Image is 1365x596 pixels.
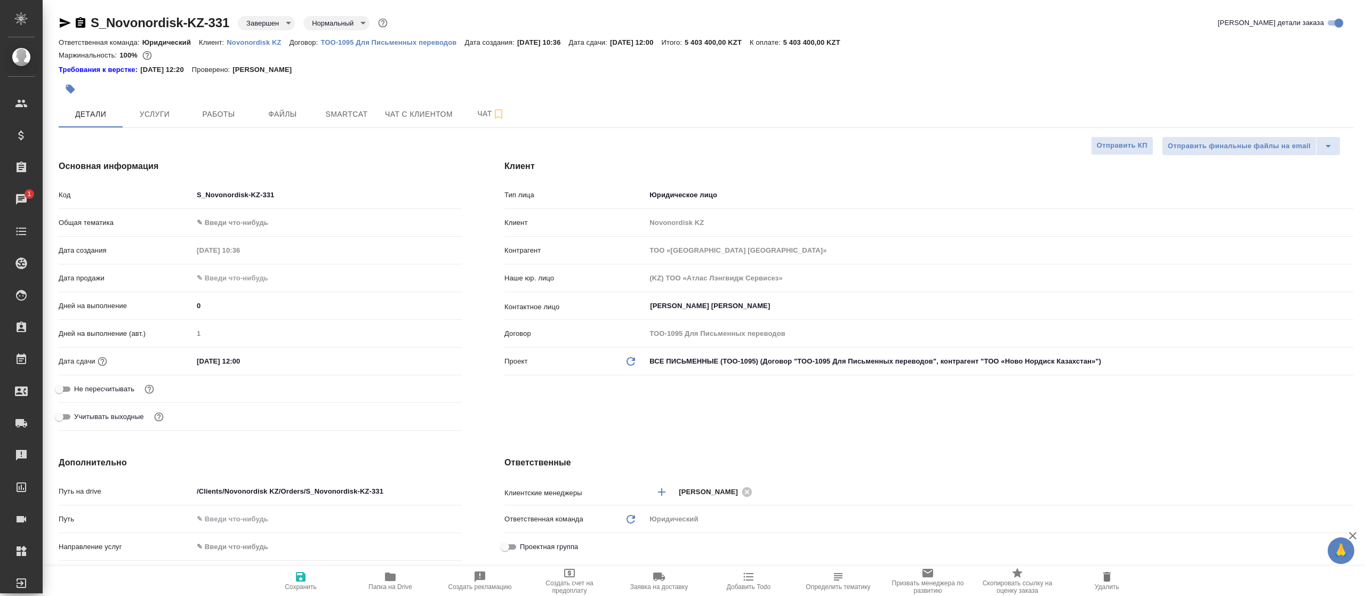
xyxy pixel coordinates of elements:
button: Нормальный [309,19,357,28]
button: Open [1347,305,1350,307]
button: Включи, если не хочешь, чтобы указанная дата сдачи изменилась после переставления заказа в 'Подтв... [142,382,156,396]
p: [DATE] 10:36 [517,38,569,46]
button: Скопировать ссылку на оценку заказа [973,566,1062,596]
span: Услуги [129,108,180,121]
span: Отправить КП [1097,140,1147,152]
button: Заявка на доставку [614,566,704,596]
button: Скопировать ссылку [74,17,87,29]
span: Определить тематику [806,583,870,591]
p: Клиент [504,218,646,228]
button: Добавить тэг [59,77,82,101]
p: Договор [504,328,646,339]
div: Нажми, чтобы открыть папку с инструкцией [59,65,140,75]
p: Дата создания [59,245,193,256]
input: Пустое поле [646,215,1353,230]
p: Наше юр. лицо [504,273,646,284]
p: 5 403 400,00 KZT [685,38,750,46]
span: Не пересчитывать [74,384,134,394]
svg: Подписаться [492,108,505,120]
p: Путь [59,514,193,525]
span: Удалить [1095,583,1119,591]
button: Папка на Drive [346,566,435,596]
input: ✎ Введи что-нибудь [193,511,462,527]
span: [PERSON_NAME] детали заказа [1218,18,1324,28]
div: ✎ Введи что-нибудь [197,218,449,228]
span: Чат [465,107,517,120]
a: Требования к верстке: [59,65,140,75]
span: Заявка на доставку [630,583,688,591]
input: ✎ Введи что-нибудь [193,484,462,499]
span: Smartcat [321,108,372,121]
a: S_Novonordisk-KZ-331 [91,15,229,30]
input: ✎ Введи что-нибудь [193,353,286,369]
p: Договор: [290,38,321,46]
p: Ответственная команда: [59,38,142,46]
input: ✎ Введи что-нибудь [193,298,462,313]
p: К оплате: [750,38,783,46]
h4: Ответственные [504,456,1353,469]
h4: Дополнительно [59,456,462,469]
div: ВСЕ ПИСЬМЕННЫЕ (ТОО-1095) (Договор "ТОО-1095 Для Письменных переводов", контрагент "ТОО «Ново Нор... [646,352,1353,371]
div: Юридический [646,510,1353,528]
div: split button [1162,136,1340,156]
button: Удалить [1062,566,1152,596]
p: Итого: [662,38,685,46]
div: [PERSON_NAME] [679,485,756,498]
span: Отправить финальные файлы на email [1168,140,1311,152]
button: Создать счет на предоплату [525,566,614,596]
p: [DATE] 12:00 [610,38,662,46]
button: Призвать менеджера по развитию [883,566,973,596]
p: 100% [119,51,140,59]
button: Отправить КП [1091,136,1153,155]
p: Контактное лицо [504,302,646,312]
p: [PERSON_NAME] [232,65,300,75]
button: Скопировать ссылку для ЯМессенджера [59,17,71,29]
div: ✎ Введи что-нибудь [193,538,462,556]
p: Маржинальность: [59,51,119,59]
span: Создать счет на предоплату [531,579,608,594]
div: Завершен [303,16,370,30]
input: Пустое поле [646,270,1353,286]
p: Общая тематика [59,218,193,228]
button: 🙏 [1328,537,1354,564]
p: Контрагент [504,245,646,256]
button: Определить тематику [793,566,883,596]
input: Пустое поле [646,326,1353,341]
p: 5 403 400,00 KZT [783,38,848,46]
div: Юридическое лицо [646,186,1353,204]
p: Дней на выполнение [59,301,193,311]
button: 0.00 KZT; [140,49,154,62]
button: Выбери, если сб и вс нужно считать рабочими днями для выполнения заказа. [152,410,166,424]
button: Сохранить [256,566,346,596]
p: Клиент: [199,38,227,46]
span: Учитывать выходные [74,412,144,422]
div: ✎ Введи что-нибудь [193,214,462,232]
p: Дата сдачи [59,356,95,367]
p: Novonordisk KZ [227,38,289,46]
input: ✎ Введи что-нибудь [193,187,462,203]
p: Дата продажи [59,273,193,284]
span: Добавить Todo [727,583,770,591]
p: [DATE] 12:20 [140,65,192,75]
p: ТОО-1095 Для Письменных переводов [320,38,464,46]
p: Юридический [142,38,199,46]
span: Проектная группа [520,542,578,552]
span: Скопировать ссылку на оценку заказа [979,579,1056,594]
p: Дата создания: [464,38,517,46]
span: Работы [193,108,244,121]
p: Путь на drive [59,486,193,497]
span: Создать рекламацию [448,583,512,591]
p: Проект [504,356,528,367]
span: Призвать менеджера по развитию [889,579,966,594]
p: Дней на выполнение (авт.) [59,328,193,339]
p: Тип лица [504,190,646,200]
input: Пустое поле [193,326,462,341]
input: ✎ Введи что-нибудь [193,270,286,286]
h4: Основная информация [59,160,462,173]
p: Код [59,190,193,200]
p: Проверено: [192,65,233,75]
button: Если добавить услуги и заполнить их объемом, то дата рассчитается автоматически [95,355,109,368]
div: Завершен [238,16,295,30]
span: Файлы [257,108,308,121]
p: Клиентские менеджеры [504,488,646,498]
